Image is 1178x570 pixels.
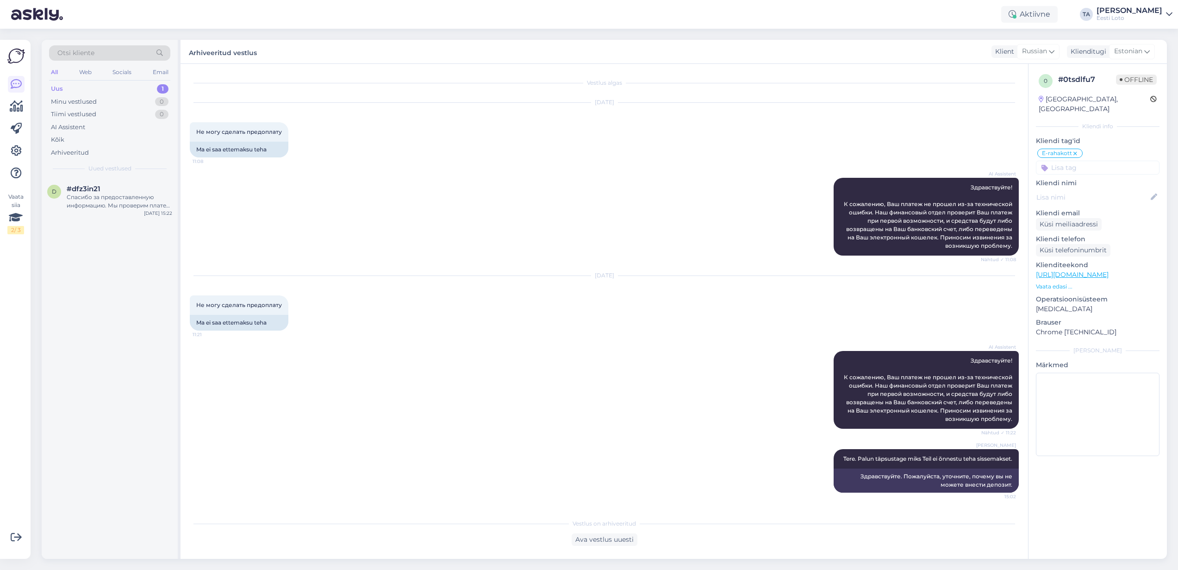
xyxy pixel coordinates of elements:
[49,66,60,78] div: All
[7,193,24,234] div: Vaata siia
[991,47,1014,56] div: Klient
[1036,218,1102,231] div: Küsi meiliaadressi
[190,98,1019,106] div: [DATE]
[1036,327,1159,337] p: Chrome [TECHNICAL_ID]
[51,123,85,132] div: AI Assistent
[1036,282,1159,291] p: Vaata edasi ...
[1097,14,1162,22] div: Eesti Loto
[57,48,94,58] span: Otsi kliente
[1036,234,1159,244] p: Kliendi telefon
[1001,6,1058,23] div: Aktiivne
[7,226,24,234] div: 2 / 3
[193,158,227,165] span: 11:08
[1036,136,1159,146] p: Kliendi tag'id
[196,301,282,308] span: Не могу сделать предоплату
[155,97,168,106] div: 0
[189,45,257,58] label: Arhiveeritud vestlus
[111,66,133,78] div: Socials
[1067,47,1106,56] div: Klienditugi
[67,185,100,193] span: #dfz3in21
[51,84,63,94] div: Uus
[144,210,172,217] div: [DATE] 15:22
[51,148,89,157] div: Arhiveeritud
[1114,46,1142,56] span: Estonian
[976,442,1016,449] span: [PERSON_NAME]
[1036,178,1159,188] p: Kliendi nimi
[834,469,1019,493] div: Здравствуйте. Пожалуйста, уточните, почему вы не можете внести депозит.
[7,47,25,65] img: Askly Logo
[51,135,64,144] div: Kõik
[981,344,1016,351] span: AI Assistent
[981,429,1016,436] span: Nähtud ✓ 11:22
[151,66,170,78] div: Email
[1036,122,1159,131] div: Kliendi info
[157,84,168,94] div: 1
[190,142,288,157] div: Ma ei saa ettemaksu teha
[51,97,97,106] div: Minu vestlused
[1036,270,1109,279] a: [URL][DOMAIN_NAME]
[1036,360,1159,370] p: Märkmed
[77,66,93,78] div: Web
[981,170,1016,177] span: AI Assistent
[1036,260,1159,270] p: Klienditeekond
[572,533,637,546] div: Ava vestlus uuesti
[1036,318,1159,327] p: Brauser
[1116,75,1157,85] span: Offline
[196,128,282,135] span: Не могу сделать предоплату
[981,493,1016,500] span: 15:02
[1039,94,1150,114] div: [GEOGRAPHIC_DATA], [GEOGRAPHIC_DATA]
[1097,7,1172,22] a: [PERSON_NAME]Eesti Loto
[155,110,168,119] div: 0
[1080,8,1093,21] div: TA
[67,193,172,210] div: Спасибо за предоставленную информацию. Мы проверим платеж при первой возможности и направим его н...
[981,256,1016,263] span: Nähtud ✓ 11:08
[193,331,227,338] span: 11:21
[1036,208,1159,218] p: Kliendi email
[52,188,56,195] span: d
[1022,46,1047,56] span: Russian
[190,271,1019,280] div: [DATE]
[190,315,288,331] div: Ma ei saa ettemaksu teha
[1036,244,1110,257] div: Küsi telefoninumbrit
[1042,150,1072,156] span: E-rahakott
[1097,7,1162,14] div: [PERSON_NAME]
[51,110,96,119] div: Tiimi vestlused
[1058,74,1116,85] div: # 0tsdlfu7
[190,79,1019,87] div: Vestlus algas
[1036,346,1159,355] div: [PERSON_NAME]
[1036,192,1149,202] input: Lisa nimi
[1036,161,1159,175] input: Lisa tag
[573,520,636,528] span: Vestlus on arhiveeritud
[1036,304,1159,314] p: [MEDICAL_DATA]
[1036,294,1159,304] p: Operatsioonisüsteem
[88,164,131,173] span: Uued vestlused
[843,455,1012,462] span: Tere. Palun täpsustage miks Teil ei õnnestu teha sissemakset.
[1044,77,1047,84] span: 0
